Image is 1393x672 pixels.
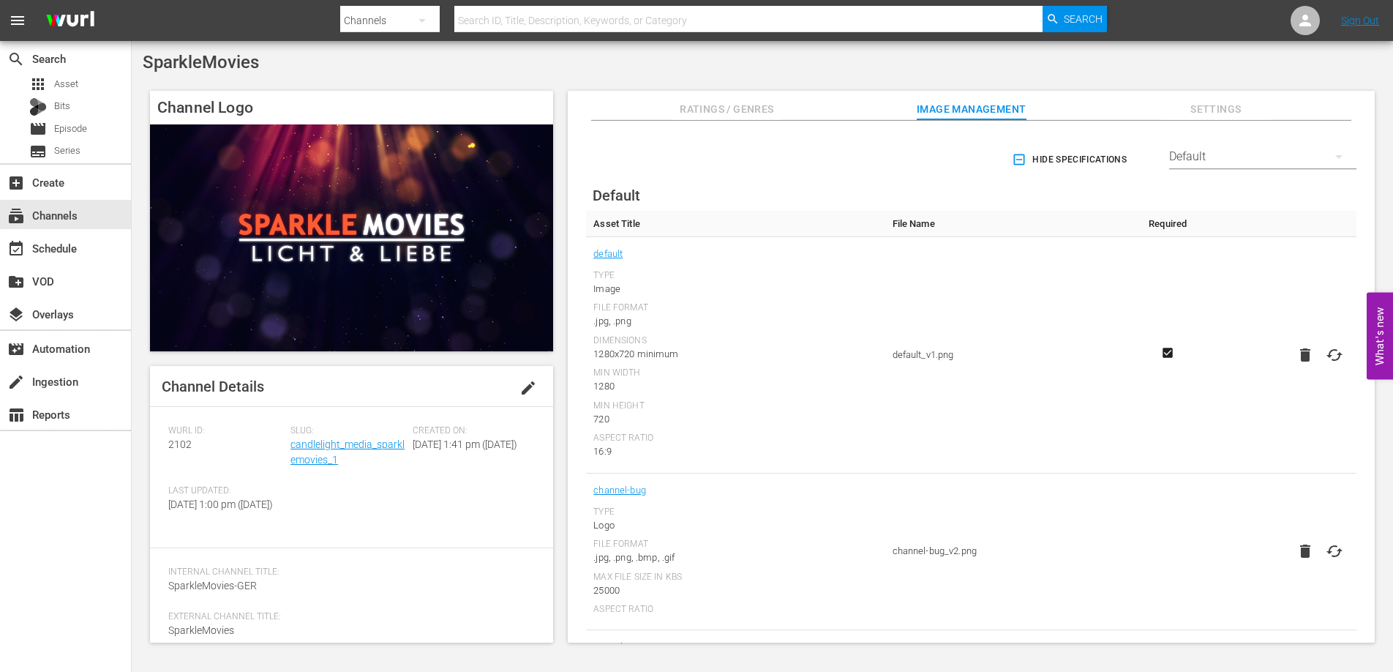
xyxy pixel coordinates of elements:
span: SparkleMovies [168,624,234,636]
div: Dimensions [593,335,877,347]
span: edit [519,379,537,397]
span: Episode [54,122,87,136]
a: channel-bug [593,481,646,500]
div: .jpg, .png, .bmp, .gif [593,550,877,565]
span: Reports [7,406,25,424]
div: Type [593,507,877,518]
div: File Format [593,302,877,314]
span: Overlays [7,306,25,324]
span: Asset [29,75,47,93]
div: Max File Size In Kbs [593,572,877,583]
img: ans4CAIJ8jUAAAAAAAAAAAAAAAAAAAAAAAAgQb4GAAAAAAAAAAAAAAAAAAAAAAAAJMjXAAAAAAAAAAAAAAAAAAAAAAAAgAT5G... [35,4,105,38]
button: Hide Specifications [1009,139,1133,180]
button: edit [511,370,546,406]
span: SparkleMovies-GER [168,580,257,591]
span: Channels [7,207,25,225]
div: Bits [29,98,47,116]
span: menu [9,12,26,29]
div: 1280 [593,379,877,394]
span: [DATE] 1:00 pm ([DATE]) [168,499,273,510]
a: default [593,244,623,264]
div: 25000 [593,583,877,598]
a: candlelight_media_sparklemovies_1 [290,438,405,466]
div: 16:9 [593,444,877,459]
span: Wurl ID: [168,425,283,437]
div: .jpg, .png [593,314,877,329]
div: Default [1169,136,1356,177]
span: Bits [54,99,70,113]
span: Channel Details [162,378,264,395]
button: Search [1043,6,1107,32]
span: Default [593,187,640,204]
div: Min Width [593,367,877,379]
span: Automation [7,340,25,358]
span: External Channel Title: [168,611,527,623]
th: Asset Title [586,211,885,237]
span: Search [7,51,25,68]
span: [DATE] 1:41 pm ([DATE]) [413,438,517,450]
span: Slug: [290,425,405,437]
span: Series [29,143,47,160]
span: Episode [29,120,47,138]
div: Aspect Ratio [593,604,877,616]
div: Aspect Ratio [593,433,877,444]
span: Series [54,143,80,158]
td: default_v1.png [885,237,1137,474]
h4: Channel Logo [150,91,553,124]
span: Search [1064,6,1103,32]
div: 720 [593,412,877,427]
td: channel-bug_v2.png [885,474,1137,630]
span: Ratings / Genres [672,100,781,119]
span: Created On: [413,425,527,437]
th: File Name [885,211,1137,237]
span: Schedule [7,240,25,258]
button: Open Feedback Widget [1367,293,1393,380]
svg: Required [1159,346,1176,359]
th: Required [1136,211,1199,237]
div: Logo [593,518,877,533]
span: SparkleMovies [143,52,259,72]
span: 2102 [168,438,192,450]
div: File Format [593,539,877,550]
span: Image Management [917,100,1026,119]
span: Last Updated: [168,485,283,497]
span: VOD [7,273,25,291]
div: 1280x720 minimum [593,347,877,362]
a: Sign Out [1341,15,1379,26]
span: Bits Tile [593,638,877,657]
span: Internal Channel Title: [168,567,527,578]
span: Ingestion [7,373,25,391]
img: SparkleMovies [150,124,553,351]
span: Settings [1161,100,1271,119]
span: Hide Specifications [1015,152,1127,168]
div: Image [593,282,877,296]
span: Create [7,174,25,192]
div: Min Height [593,400,877,412]
span: Asset [54,77,78,92]
div: Type [593,270,877,282]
